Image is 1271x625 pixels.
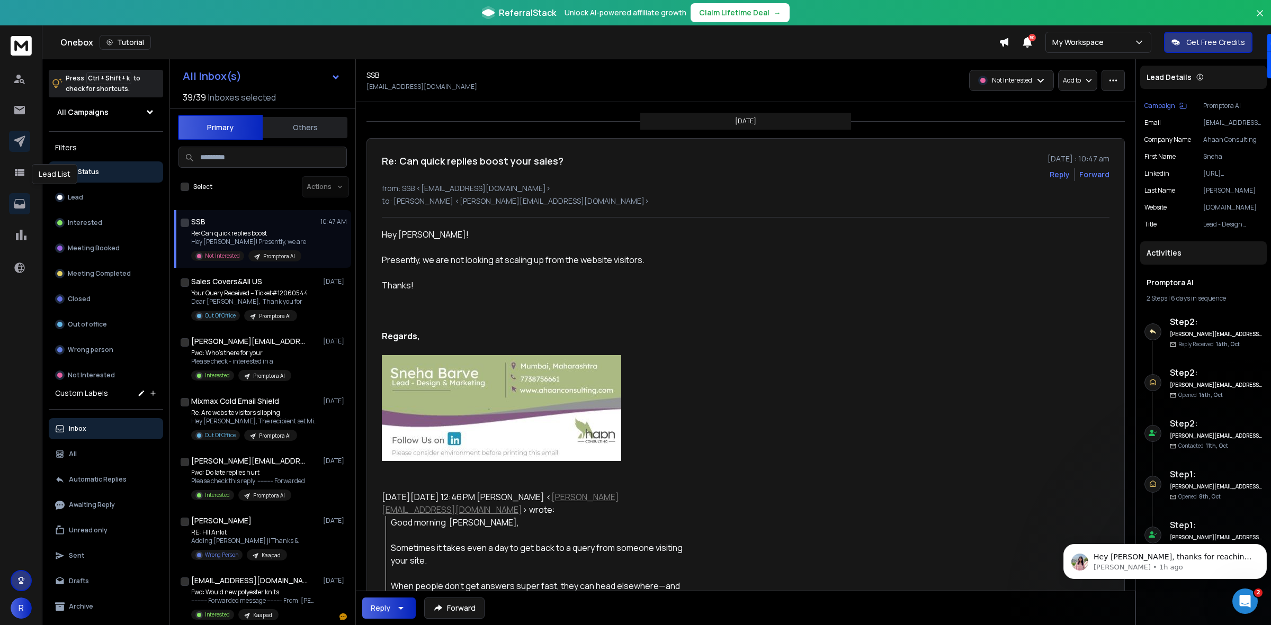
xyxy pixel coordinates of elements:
[55,388,108,398] h3: Custom Labels
[69,526,108,535] p: Unread only
[366,83,477,91] p: [EMAIL_ADDRESS][DOMAIN_NAME]
[11,597,32,619] button: R
[49,520,163,541] button: Unread only
[1186,37,1245,48] p: Get Free Credits
[49,418,163,439] button: Inbox
[1171,294,1226,303] span: 6 days in sequence
[691,3,790,22] button: Claim Lifetime Deal→
[191,468,305,477] p: Fwd: Do late replies hurt
[191,216,205,227] h1: SSB
[49,238,163,259] button: Meeting Booked
[68,269,131,278] p: Meeting Completed
[49,494,163,515] button: Awaiting Reply
[178,115,263,140] button: Primary
[208,91,276,104] h3: Inboxes selected
[174,66,349,87] button: All Inbox(s)
[1144,203,1167,212] p: website
[68,244,120,252] p: Meeting Booked
[1147,294,1260,303] div: |
[49,187,163,208] button: Lead
[1254,588,1263,597] span: 2
[366,70,379,80] h1: SSB
[69,424,86,433] p: Inbox
[323,337,347,346] p: [DATE]
[774,7,781,18] span: →
[1170,381,1263,389] h6: [PERSON_NAME][EMAIL_ADDRESS][DOMAIN_NAME]
[191,515,252,526] h1: [PERSON_NAME]
[191,417,318,425] p: Hey [PERSON_NAME], The recipient set Mixmax
[191,537,299,545] p: Adding [PERSON_NAME] ji Thanks &
[1203,203,1263,212] p: [DOMAIN_NAME]
[382,183,1109,194] p: from: SSB <[EMAIL_ADDRESS][DOMAIN_NAME]>
[323,397,347,405] p: [DATE]
[191,289,308,297] p: Your Query Received – Ticket#12060544
[1199,391,1223,398] span: 14th, Oct
[382,355,621,461] img: H4sxyHlupyflnrkjfYvCSU-o9l2gJnRef3loOd_9BoxXSrP8R5M-P2a-CZs5pBksAL5359WMxcIKiKkxKrPACXA0gTyerL4Tg...
[735,117,756,125] p: [DATE]
[1028,34,1036,41] span: 50
[49,469,163,490] button: Automatic Replies
[1203,220,1263,229] p: Lead - Design Marketing Content
[1170,468,1263,481] h6: Step 1 :
[1144,169,1169,178] p: linkedin
[68,219,102,227] p: Interested
[49,263,163,284] button: Meeting Completed
[1203,135,1263,144] p: Ahaan Consulting
[263,252,295,260] p: Promptora AI
[1164,32,1252,53] button: Get Free Credits
[1178,493,1221,501] p: Opened
[49,314,163,335] button: Out of office
[49,339,163,360] button: Wrong person
[323,576,347,585] p: [DATE]
[382,491,691,516] div: [DATE][DATE] 12:46 PM [PERSON_NAME] < > wrote:
[1178,391,1223,399] p: Opened
[371,603,390,613] div: Reply
[1178,442,1228,450] p: Contacted
[49,545,163,566] button: Sent
[68,346,113,354] p: Wrong person
[362,597,416,619] button: Reply
[382,279,691,292] div: Thanks!
[391,516,691,529] div: Good morning [PERSON_NAME],
[1144,119,1161,127] p: Email
[1052,37,1108,48] p: My Workspace
[1203,102,1263,110] p: Promptora AI
[68,193,83,202] p: Lead
[69,577,89,585] p: Drafts
[565,7,686,18] p: Unlock AI-powered affiliate growth
[1170,432,1263,440] h6: [PERSON_NAME][EMAIL_ADDRESS][DOMAIN_NAME]
[1232,588,1258,614] iframe: Intercom live chat
[499,6,556,19] span: ReferralStack
[69,168,99,176] p: All Status
[1170,417,1263,430] h6: Step 2 :
[205,551,238,559] p: Wrong Person
[69,475,127,484] p: Automatic Replies
[253,492,285,500] p: Promptora AI
[69,450,77,458] p: All
[68,371,115,379] p: Not Interested
[191,276,262,287] h1: Sales Covers&All US
[1144,152,1176,161] p: First Name
[1144,102,1175,110] p: Campaign
[191,575,308,586] h1: [EMAIL_ADDRESS][DOMAIN_NAME]
[191,336,308,347] h1: [PERSON_NAME][EMAIL_ADDRESS][DOMAIN_NAME]
[193,183,212,191] label: Select
[1170,330,1263,338] h6: [PERSON_NAME][EMAIL_ADDRESS][DOMAIN_NAME]
[424,597,485,619] button: Forward
[205,372,230,379] p: Interested
[49,443,163,465] button: All
[205,312,236,320] p: Out Of Office
[86,72,131,84] span: Ctrl + Shift + k
[191,297,308,306] p: Dear [PERSON_NAME], Thank you for
[992,76,1032,85] p: Not Interested
[1253,6,1267,32] button: Close banner
[1178,340,1240,348] p: Reply Received
[1048,153,1109,164] p: [DATE] : 10:47 am
[49,161,163,183] button: All Status
[49,212,163,233] button: Interested
[323,277,347,286] p: [DATE]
